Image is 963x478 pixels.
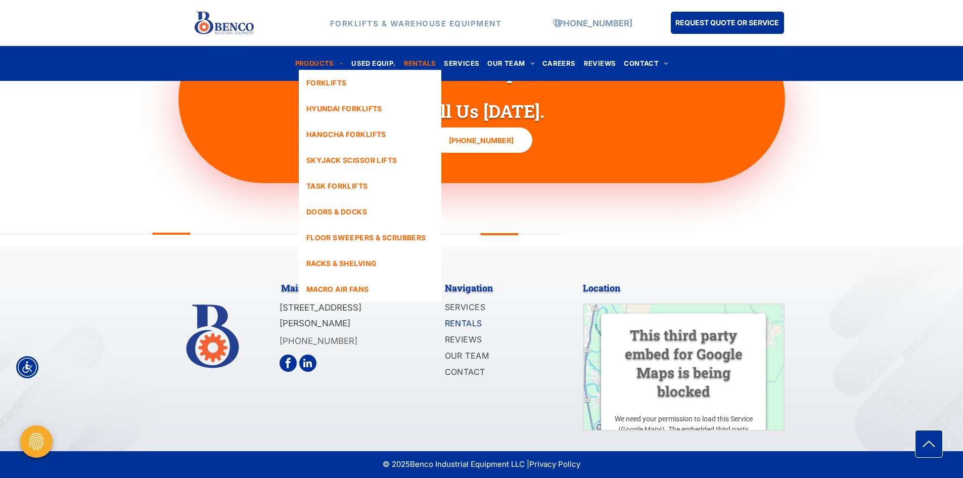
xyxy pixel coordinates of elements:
span: HANGCHA FORKLIFTS [306,129,386,140]
a: RENTALS [445,316,554,332]
span: Main Headquarters [281,282,364,294]
span: Benco Industrial Equipment LLC | [410,459,580,469]
a: SERVICES [440,57,483,70]
p: We need your permission to load this Service (Google Maps). The embedded third party Service is n... [613,414,754,467]
span: HYUNDAI FORKLIFTS [306,103,382,114]
div: Accessibility Menu [16,356,38,378]
a: CONTACT [445,365,554,381]
span: Location [583,282,620,294]
span: MACRO AIR FANS [306,284,369,294]
span: [STREET_ADDRESS][PERSON_NAME] [280,302,361,328]
a: REVIEWS [580,57,620,70]
a: TASK FORKLIFTS [299,173,441,199]
a: RACKS & SHELVING [299,250,441,276]
span: REQUEST QUOTE OR SERVICE [675,13,779,32]
a: HYUNDAI FORKLIFTS [299,96,441,121]
strong: FORKLIFTS & WAREHOUSE EQUIPMENT [330,18,502,28]
a: OUR TEAM [445,349,554,365]
a: CAREERS [538,57,580,70]
span: PRODUCTS [295,57,344,70]
span: Call Us [DATE]. [419,99,544,122]
a: FLOOR SWEEPERS & SCRUBBERS [299,225,441,250]
span: DOORS & DOCKS [306,206,367,217]
a: MACRO AIR FANS [299,276,441,302]
a: [PHONE_NUMBER] [280,336,357,346]
span: [PHONE_NUMBER] [449,131,514,150]
span: RACKS & SHELVING [306,258,377,269]
a: HANGCHA FORKLIFTS [299,121,441,147]
a: DOORS & DOCKS [299,199,441,225]
a: [PHONE_NUMBER] [431,127,532,153]
span: FORKLIFTS [306,77,347,88]
a: facebook [280,355,297,372]
span: © 2025 [383,459,410,470]
span: TASK FORKLIFTS [306,181,368,191]
a: linkedin [299,355,316,372]
a: CONTACT [620,57,672,70]
a: SKYJACK SCISSOR LIFTS [299,147,441,173]
img: Google maps preview image [584,305,784,466]
a: SERVICES [445,300,554,316]
a: [PHONE_NUMBER] [555,18,632,28]
span: Navigation [445,282,493,294]
span: FLOOR SWEEPERS & SCRUBBERS [306,232,426,243]
a: FORKLIFTS [299,70,441,96]
a: REQUEST QUOTE OR SERVICE [671,12,784,34]
h3: This third party embed for Google Maps is being blocked [613,326,754,401]
a: RENTALS [400,57,440,70]
a: PRODUCTS [291,57,348,70]
span: SKYJACK SCISSOR LIFTS [306,155,397,165]
a: OUR TEAM [483,57,538,70]
a: REVIEWS [445,332,554,349]
a: USED EQUIP. [347,57,399,70]
a: Privacy Policy [529,459,580,469]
